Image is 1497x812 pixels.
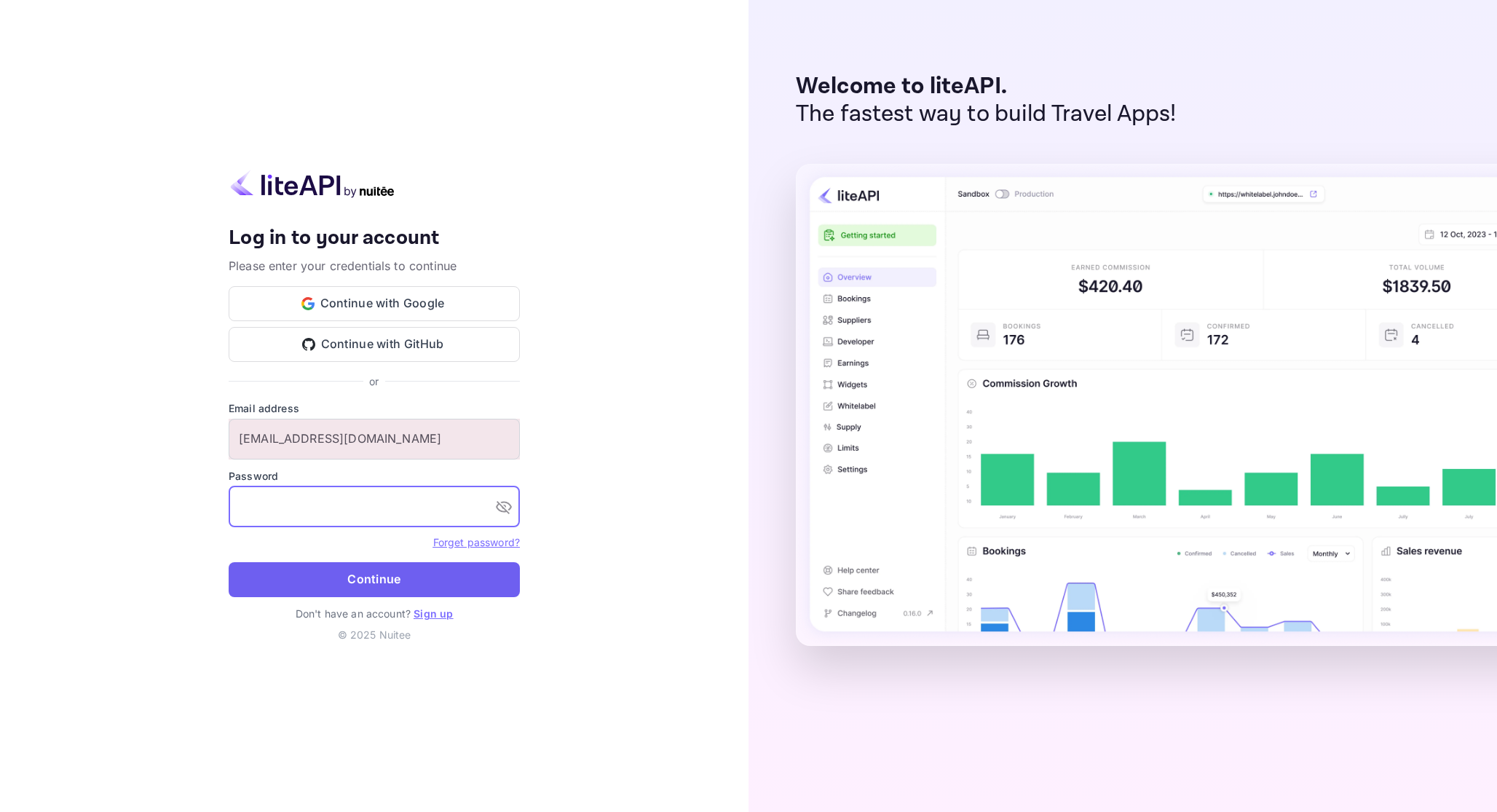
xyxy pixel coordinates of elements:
p: Please enter your credentials to continue [229,257,520,275]
a: Sign up [414,607,453,620]
img: liteapi [229,170,396,198]
a: Forget password? [433,535,520,549]
button: Continue [229,562,520,597]
a: Forget password? [433,536,520,548]
label: Email address [229,401,520,416]
p: or [369,374,379,389]
button: toggle password visibility [489,492,518,521]
label: Password [229,468,520,484]
p: Welcome to liteAPI. [796,73,1177,100]
p: © 2025 Nuitee [229,627,520,642]
h4: Log in to your account [229,226,520,251]
button: Continue with GitHub [229,327,520,362]
button: Continue with Google [229,286,520,321]
p: Don't have an account? [229,606,520,621]
input: Enter your email address [229,419,520,460]
p: The fastest way to build Travel Apps! [796,100,1177,128]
